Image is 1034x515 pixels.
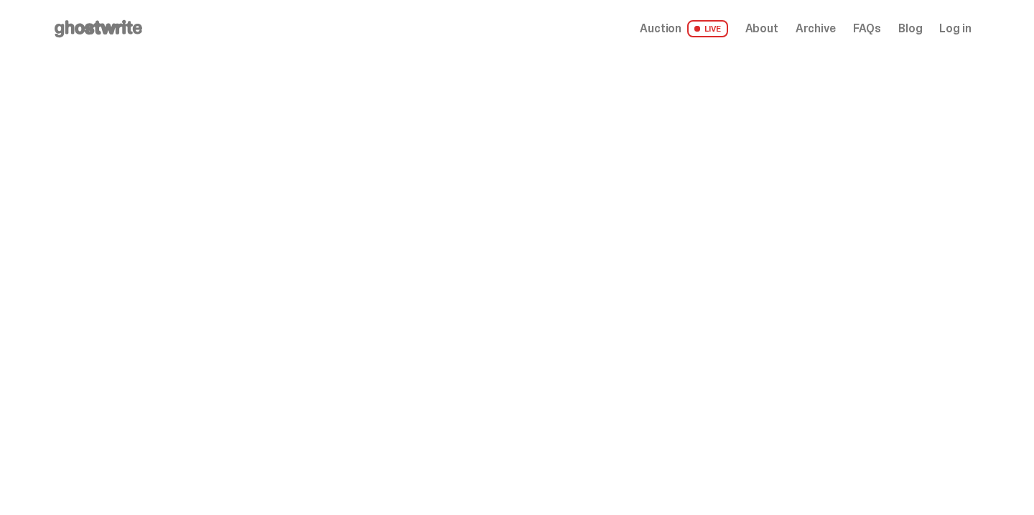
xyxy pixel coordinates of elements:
[640,20,727,37] a: Auction LIVE
[745,23,778,34] a: About
[939,23,971,34] a: Log in
[853,23,881,34] a: FAQs
[898,23,922,34] a: Blog
[687,20,728,37] span: LIVE
[640,23,681,34] span: Auction
[796,23,836,34] a: Archive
